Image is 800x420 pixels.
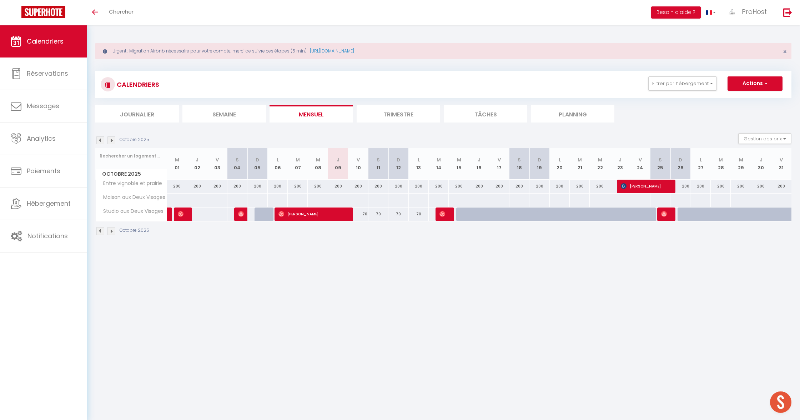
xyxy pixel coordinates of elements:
[27,134,56,143] span: Analytics
[397,156,400,163] abbr: D
[780,156,783,163] abbr: V
[651,6,701,19] button: Besoin d'aide ?
[308,148,328,180] th: 08
[238,207,245,221] span: [PERSON_NAME]
[409,180,429,193] div: 200
[96,169,167,179] span: Octobre 2025
[738,133,791,144] button: Gestion des prix
[457,156,461,163] abbr: M
[256,156,259,163] abbr: D
[388,180,408,193] div: 200
[388,148,408,180] th: 12
[731,180,751,193] div: 200
[388,207,408,221] div: 70
[97,194,167,201] span: Maison aux Deux Visages
[529,148,549,180] th: 19
[167,207,171,221] a: [PERSON_NAME]
[437,156,441,163] abbr: M
[478,156,480,163] abbr: J
[27,37,64,46] span: Calendriers
[328,180,348,193] div: 200
[469,180,489,193] div: 200
[368,148,388,180] th: 11
[770,391,791,413] div: Ouvrir le chat
[227,180,247,193] div: 200
[97,180,164,187] span: Entre vignoble et prairie
[357,105,440,122] li: Trimestre
[296,156,300,163] abbr: M
[509,180,529,193] div: 200
[518,156,521,163] abbr: S
[690,180,710,193] div: 200
[659,156,662,163] abbr: S
[115,76,159,92] h3: CALENDRIERS
[619,156,622,163] abbr: J
[630,148,650,180] th: 24
[120,227,149,234] p: Octobre 2025
[277,156,279,163] abbr: L
[429,148,449,180] th: 14
[449,148,469,180] th: 15
[498,156,501,163] abbr: V
[95,105,179,122] li: Journalier
[247,180,267,193] div: 200
[538,156,541,163] abbr: D
[409,148,429,180] th: 13
[27,231,68,240] span: Notifications
[726,6,737,17] img: ...
[328,148,348,180] th: 09
[719,156,723,163] abbr: M
[731,148,751,180] th: 29
[21,6,65,18] img: Super Booking
[739,156,743,163] abbr: M
[288,148,308,180] th: 07
[288,180,308,193] div: 200
[550,180,570,193] div: 200
[357,156,360,163] abbr: V
[711,148,731,180] th: 28
[178,207,185,221] span: Kamyl
[207,180,227,193] div: 200
[650,148,670,180] th: 25
[196,156,198,163] abbr: J
[444,105,527,122] li: Tâches
[570,180,590,193] div: 200
[278,207,345,221] span: [PERSON_NAME]
[742,7,767,16] span: ProHost
[268,180,288,193] div: 200
[783,8,792,17] img: logout
[348,148,368,180] th: 10
[418,156,420,163] abbr: L
[337,156,339,163] abbr: J
[109,8,134,15] span: Chercher
[368,180,388,193] div: 200
[578,156,582,163] abbr: M
[621,179,668,193] span: [PERSON_NAME]
[27,166,60,175] span: Paiements
[751,148,771,180] th: 30
[509,148,529,180] th: 18
[648,76,717,91] button: Filtrer par hébergement
[783,47,787,56] span: ×
[247,148,267,180] th: 05
[661,207,668,221] span: Fleur Le Roy
[27,101,59,110] span: Messages
[469,148,489,180] th: 16
[120,136,149,143] p: Octobre 2025
[310,48,354,54] a: [URL][DOMAIN_NAME]
[348,207,368,221] div: 70
[639,156,642,163] abbr: V
[236,156,239,163] abbr: S
[316,156,320,163] abbr: M
[783,49,787,55] button: Close
[690,148,710,180] th: 27
[27,199,71,208] span: Hébergement
[308,180,328,193] div: 200
[268,148,288,180] th: 06
[570,148,590,180] th: 21
[590,148,610,180] th: 22
[227,148,247,180] th: 04
[409,207,429,221] div: 70
[187,148,207,180] th: 02
[679,156,682,163] abbr: D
